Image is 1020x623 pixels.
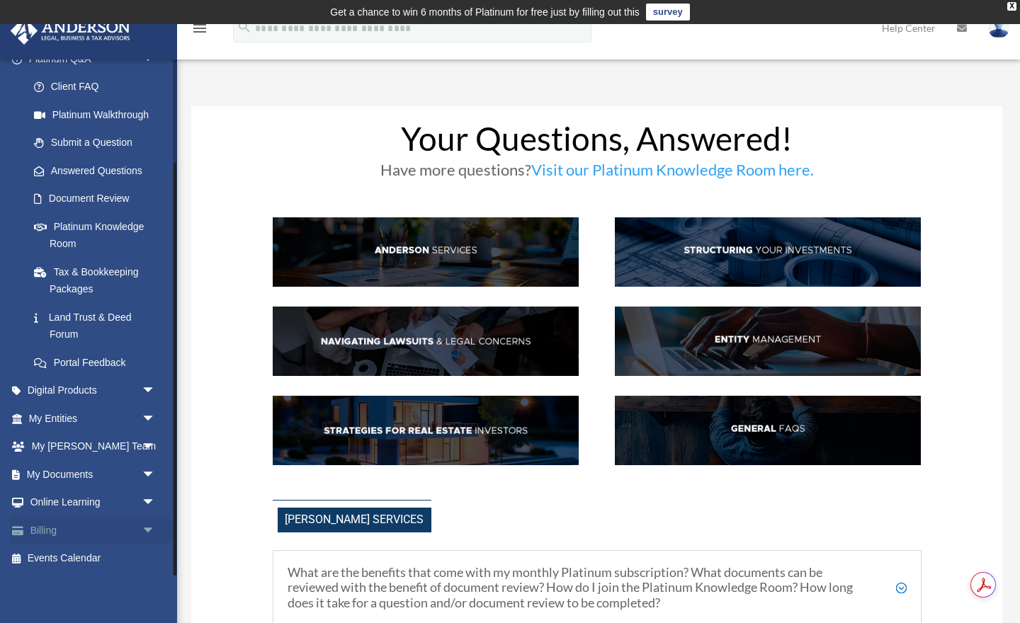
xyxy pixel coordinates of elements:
h3: Have more questions? [273,162,922,185]
a: Platinum Knowledge Room [20,212,177,258]
a: Events Calendar [10,544,177,573]
a: My [PERSON_NAME] Teamarrow_drop_down [10,433,177,461]
i: menu [191,20,208,37]
div: close [1007,2,1016,11]
a: Document Review [20,185,177,213]
a: survey [646,4,690,21]
div: Get a chance to win 6 months of Platinum for free just by filling out this [330,4,640,21]
img: StratsRE_hdr [273,396,579,465]
img: StructInv_hdr [615,217,922,287]
a: Billingarrow_drop_down [10,516,177,544]
span: arrow_drop_down [142,433,170,462]
span: arrow_drop_down [142,377,170,406]
span: arrow_drop_down [142,488,170,518]
a: My Entitiesarrow_drop_down [10,404,177,433]
a: Submit a Question [20,129,177,157]
a: Client FAQ [20,73,170,101]
a: My Documentsarrow_drop_down [10,460,177,488]
span: arrow_drop_down [142,460,170,489]
h5: What are the benefits that come with my monthly Platinum subscription? What documents can be revi... [288,565,907,611]
span: [PERSON_NAME] Services [278,508,431,532]
span: arrow_drop_down [142,404,170,433]
a: Digital Productsarrow_drop_down [10,377,177,405]
i: search [237,19,252,35]
a: Online Learningarrow_drop_down [10,488,177,517]
img: Anderson Advisors Platinum Portal [6,17,135,45]
a: Platinum Walkthrough [20,101,177,129]
a: Visit our Platinum Knowledge Room here. [531,160,814,186]
a: menu [191,25,208,37]
a: Tax & Bookkeeping Packages [20,258,177,303]
a: Answered Questions [20,156,177,185]
a: Land Trust & Deed Forum [20,303,177,348]
span: arrow_drop_down [142,516,170,545]
img: GenFAQ_hdr [615,396,922,465]
img: EntManag_hdr [615,307,922,376]
img: AndServ_hdr [273,217,579,287]
a: Portal Feedback [20,348,177,377]
img: NavLaw_hdr [273,307,579,376]
h1: Your Questions, Answered! [273,122,922,162]
img: User Pic [988,18,1009,38]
